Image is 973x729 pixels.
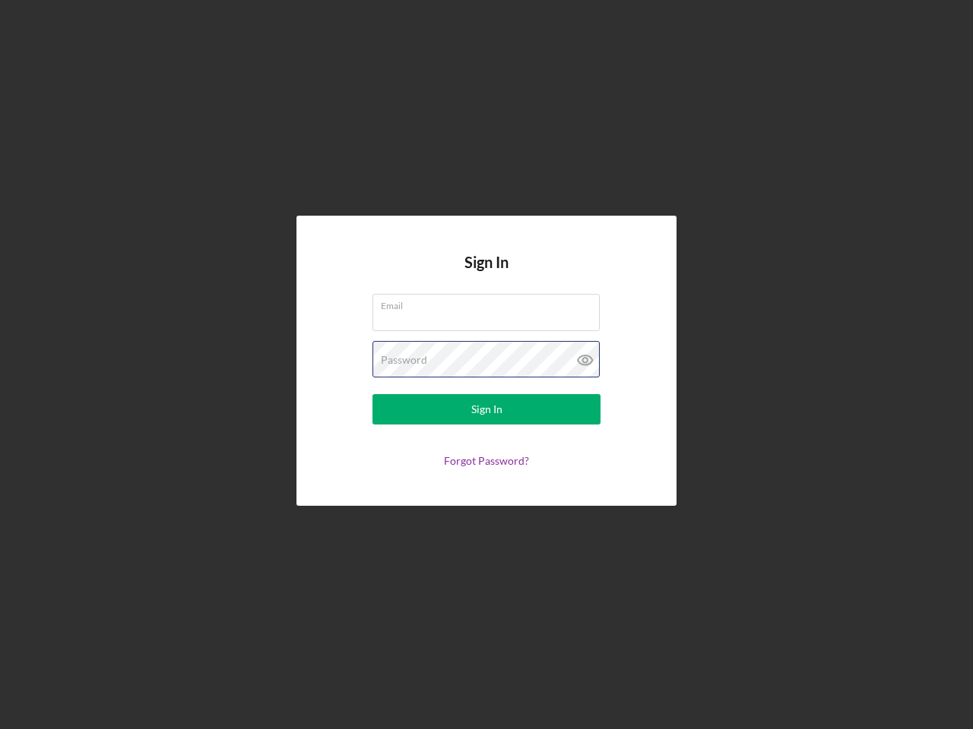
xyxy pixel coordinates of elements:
[464,254,509,294] h4: Sign In
[372,394,601,424] button: Sign In
[471,394,502,424] div: Sign In
[381,295,600,311] label: Email
[381,354,427,366] label: Password
[444,454,529,467] a: Forgot Password?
